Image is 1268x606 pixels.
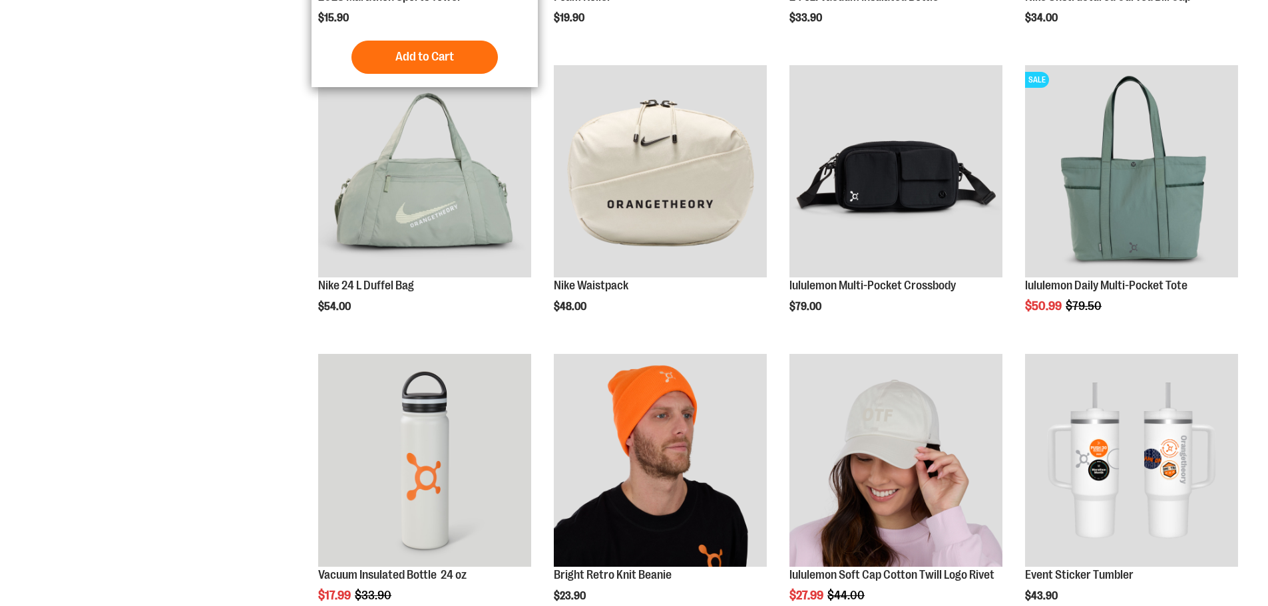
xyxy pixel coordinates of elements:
[318,589,353,602] span: $17.99
[789,12,824,24] span: $33.90
[789,568,994,581] a: lululemon Soft Cap Cotton Twill Logo Rivet
[554,301,588,313] span: $48.00
[1025,590,1060,602] span: $43.90
[355,589,393,602] span: $33.90
[789,301,823,313] span: $79.00
[1025,65,1238,278] img: lululemon Daily Multi-Pocket Tote
[318,65,531,280] a: Nike 24 L Duffel Bag
[554,354,767,569] a: Bright Retro Knit Beanie
[789,354,1002,569] a: OTF lululemon Soft Cap Cotton Twill Logo Rivet Khaki
[318,12,351,24] span: $15.90
[1025,299,1064,313] span: $50.99
[789,65,1002,278] img: lululemon Multi-Pocket Crossbody
[1025,12,1060,24] span: $34.00
[318,301,353,313] span: $54.00
[554,354,767,567] img: Bright Retro Knit Beanie
[789,589,825,602] span: $27.99
[312,59,538,347] div: product
[783,59,1009,347] div: product
[1025,354,1238,567] img: OTF 40 oz. Sticker Tumbler
[547,59,773,347] div: product
[318,279,414,292] a: Nike 24 L Duffel Bag
[789,354,1002,567] img: OTF lululemon Soft Cap Cotton Twill Logo Rivet Khaki
[554,590,588,602] span: $23.90
[395,49,454,64] span: Add to Cart
[554,65,767,280] a: Nike Waistpack
[1025,65,1238,280] a: lululemon Daily Multi-Pocket ToteSALE
[318,354,531,567] img: Vacuum Insulated Bottle 24 oz
[1025,279,1187,292] a: lululemon Daily Multi-Pocket Tote
[1025,354,1238,569] a: OTF 40 oz. Sticker Tumbler
[1025,568,1134,581] a: Event Sticker Tumbler
[1025,72,1049,88] span: SALE
[789,65,1002,280] a: lululemon Multi-Pocket Crossbody
[554,568,672,581] a: Bright Retro Knit Beanie
[1018,59,1245,347] div: product
[554,279,628,292] a: Nike Waistpack
[789,279,956,292] a: lululemon Multi-Pocket Crossbody
[318,65,531,278] img: Nike 24 L Duffel Bag
[554,65,767,278] img: Nike Waistpack
[1066,299,1104,313] span: $79.50
[554,12,586,24] span: $19.90
[318,354,531,569] a: Vacuum Insulated Bottle 24 oz
[351,41,498,74] button: Add to Cart
[318,568,467,581] a: Vacuum Insulated Bottle 24 oz
[827,589,867,602] span: $44.00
